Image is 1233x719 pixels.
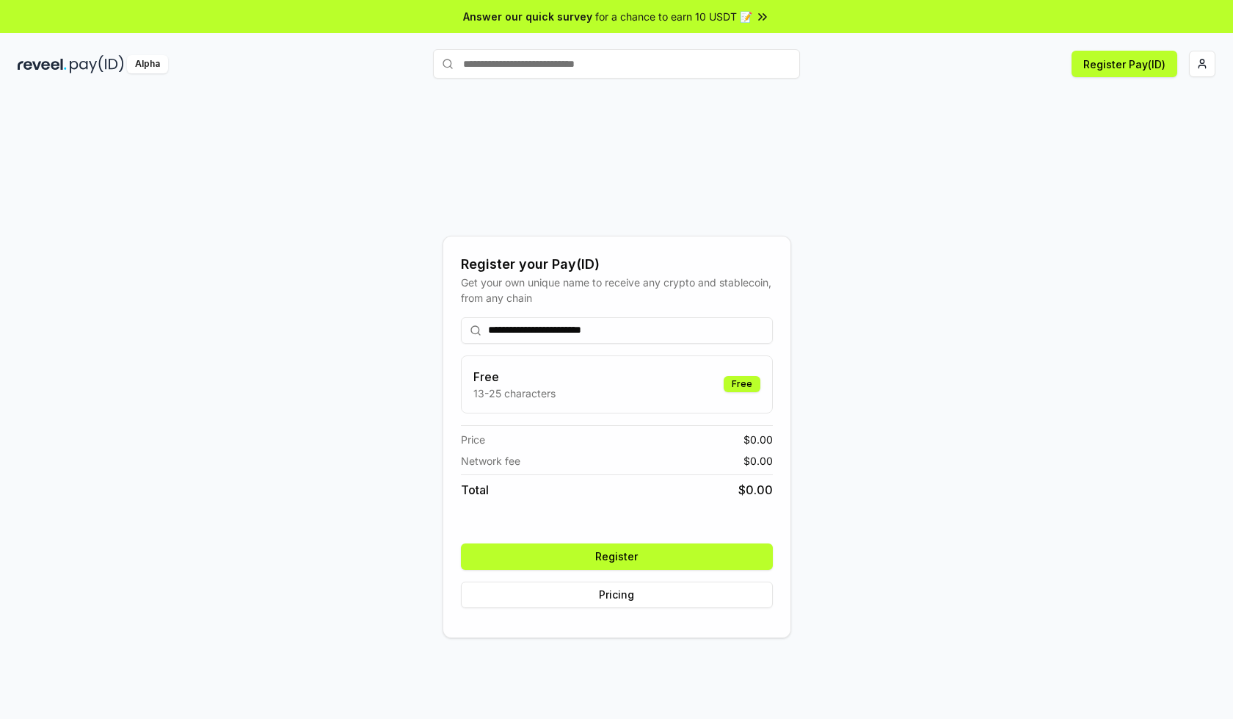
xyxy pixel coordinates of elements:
span: Price [461,432,485,447]
span: $ 0.00 [743,453,773,469]
button: Pricing [461,582,773,608]
button: Register Pay(ID) [1072,51,1177,77]
button: Register [461,543,773,570]
span: $ 0.00 [743,432,773,447]
div: Alpha [127,55,168,73]
h3: Free [473,368,556,386]
span: Total [461,481,489,499]
span: for a chance to earn 10 USDT 📝 [595,9,752,24]
span: Network fee [461,453,520,469]
img: reveel_dark [18,55,67,73]
p: 13-25 characters [473,386,556,401]
span: Answer our quick survey [463,9,592,24]
span: $ 0.00 [738,481,773,499]
div: Get your own unique name to receive any crypto and stablecoin, from any chain [461,275,773,306]
div: Register your Pay(ID) [461,254,773,275]
div: Free [724,376,760,392]
img: pay_id [70,55,124,73]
